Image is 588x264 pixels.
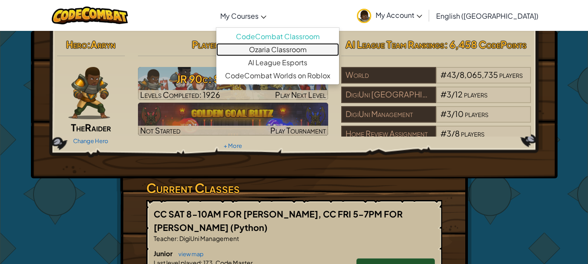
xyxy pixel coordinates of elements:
[270,125,326,135] span: Play Tournament
[216,69,339,82] a: CodeCombat Worlds on Roblox
[230,222,268,233] span: (Python)
[154,234,177,242] span: Teacher
[432,4,543,27] a: English ([GEOGRAPHIC_DATA])
[154,249,174,257] span: Junior
[341,75,531,85] a: World#43/8,065,735players
[447,109,451,119] span: 3
[224,142,242,149] a: + More
[346,38,444,50] span: AI League Team Rankings
[178,234,239,242] span: DigiUni Management
[447,128,451,138] span: 3
[444,38,527,50] span: : 6,458 CodePoints
[71,121,85,134] span: The
[216,56,339,69] a: AI League Esports
[154,208,403,233] span: CC SAT 8-10AM FOR [PERSON_NAME], CC FRI 5-7PM FOR [PERSON_NAME]
[216,30,339,43] a: CodeCombat Classroom
[73,137,108,144] a: Change Hero
[216,4,271,27] a: My Courses
[341,87,436,103] div: DigiUni [GEOGRAPHIC_DATA]
[140,125,181,135] span: Not Started
[138,67,328,100] a: Play Next Level
[220,11,259,20] span: My Courses
[146,178,442,198] h3: Current Classes
[341,67,436,84] div: World
[455,128,460,138] span: 8
[440,89,447,99] span: #
[455,89,463,99] span: 12
[192,38,218,50] span: Player
[451,128,455,138] span: /
[456,70,460,80] span: /
[436,11,538,20] span: English ([GEOGRAPHIC_DATA])
[461,128,484,138] span: players
[140,90,220,100] span: Levels Completed: 1926
[138,103,328,136] img: Golden Goal
[451,89,455,99] span: /
[91,38,115,50] span: Arryn
[465,109,488,119] span: players
[275,90,326,100] span: Play Next Level
[138,69,328,89] h3: JR 90c: Short and Tall C
[341,126,436,142] div: Home Review Assignment
[68,67,110,119] img: raider-pose.png
[451,109,455,119] span: /
[440,109,447,119] span: #
[447,70,456,80] span: 43
[341,134,531,144] a: Home Review Assignment#3/8players
[66,38,87,50] span: Hero
[499,70,523,80] span: players
[138,67,328,100] img: JR 90c: Short and Tall C
[341,114,531,124] a: DigiUni Management#3/10players
[138,103,328,136] a: Not StartedPlay Tournament
[460,70,498,80] span: 8,065,735
[440,70,447,80] span: #
[341,95,531,105] a: DigiUni [GEOGRAPHIC_DATA]#3/12players
[177,234,178,242] span: :
[376,10,422,20] span: My Account
[52,7,128,24] img: CodeCombat logo
[87,38,91,50] span: :
[455,109,464,119] span: 10
[85,121,111,134] span: Raider
[216,43,339,56] a: Ozaria Classroom
[447,89,451,99] span: 3
[174,251,204,257] a: view map
[353,2,427,29] a: My Account
[341,106,436,123] div: DigiUni Management
[464,89,487,99] span: players
[357,9,371,23] img: avatar
[440,128,447,138] span: #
